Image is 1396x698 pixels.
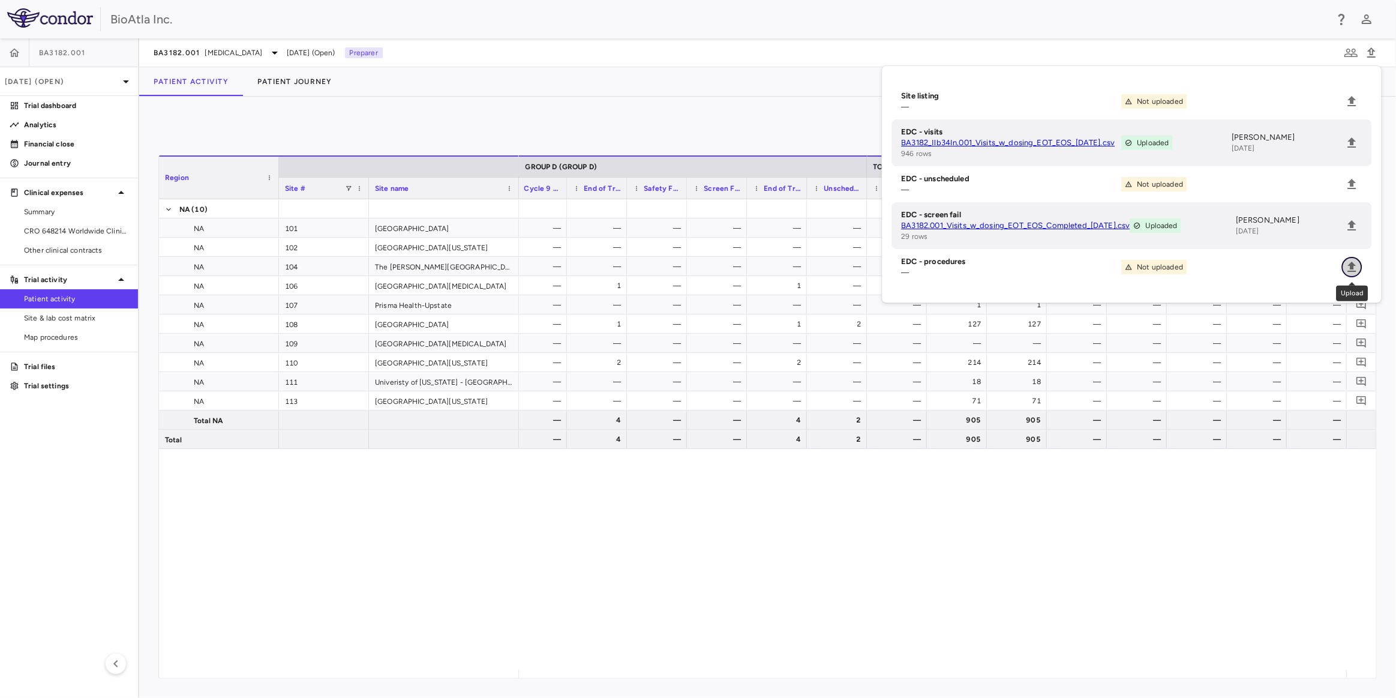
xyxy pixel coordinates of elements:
[901,91,1121,101] h6: Site listing
[698,295,741,314] div: —
[24,226,128,236] span: CRO 648214 Worldwide Clinical Trials Holdings, Inc.
[818,353,861,372] div: —
[279,218,369,237] div: 101
[1353,335,1370,351] button: Add comment
[24,139,128,149] p: Financial close
[1178,391,1221,411] div: —
[698,411,741,430] div: —
[1341,133,1362,153] span: Upload
[369,276,519,295] div: [GEOGRAPHIC_DATA][MEDICAL_DATA]
[638,353,681,372] div: —
[375,184,409,193] span: Site name
[878,238,921,257] div: —
[584,184,621,193] span: End of Treatment (End of Treatment)
[901,268,909,277] span: —
[938,295,981,314] div: 1
[24,361,128,372] p: Trial files
[279,334,369,352] div: 109
[518,276,561,295] div: —
[191,200,208,219] span: (10)
[1137,137,1169,148] span: Uploaded
[1238,353,1281,372] div: —
[818,257,861,276] div: —
[698,372,741,391] div: —
[758,334,801,353] div: —
[1353,393,1370,409] button: Add comment
[1178,430,1221,449] div: —
[758,391,801,411] div: —
[518,391,561,411] div: —
[518,238,561,257] div: —
[901,220,1130,231] a: BA3182.001_Visits_w_dosing_EOT_EOS_Completed_[DATE].csv
[638,257,681,276] div: —
[518,257,561,276] div: —
[1356,318,1367,329] svg: Add comment
[1238,430,1281,449] div: —
[818,218,861,238] div: —
[938,430,981,449] div: 905
[938,391,981,411] div: 71
[518,314,561,334] div: —
[1146,220,1178,231] span: Uploaded
[824,184,861,193] span: Unscheduled Visit (Unscheduled Visit)
[818,238,861,257] div: —
[1118,372,1161,391] div: —
[369,218,519,237] div: [GEOGRAPHIC_DATA]
[878,430,921,449] div: —
[644,184,681,193] span: Safety Follow-Up (Safety Follow-Up)
[1298,411,1341,430] div: —
[1178,353,1221,372] div: —
[194,392,204,411] span: NA
[194,354,204,373] span: NA
[1298,430,1341,449] div: —
[818,314,861,334] div: 2
[524,184,561,193] span: Cycle 9 Day 15 (Cycle 9 Day 15)
[638,314,681,334] div: —
[1058,295,1101,314] div: —
[1236,227,1259,235] span: [DATE]
[758,411,801,430] div: 4
[279,257,369,275] div: 104
[287,47,335,58] span: [DATE] (Open)
[369,295,519,314] div: Prisma Health-Upstate
[7,8,93,28] img: logo-full-SnFGN8VE.png
[698,391,741,411] div: —
[698,353,741,372] div: —
[901,173,1121,184] h6: EDC - unscheduled
[194,334,204,354] span: NA
[194,411,223,430] span: Total NA
[1058,314,1101,334] div: —
[698,334,741,353] div: —
[578,372,621,391] div: —
[1341,257,1362,277] span: Upload
[938,334,981,353] div: —
[698,238,741,257] div: —
[1341,91,1362,112] span: Upload
[165,173,189,182] span: Region
[1353,354,1370,370] button: Add comment
[1341,215,1362,236] span: Upload
[638,218,681,238] div: —
[578,430,621,449] div: 4
[698,314,741,334] div: —
[1118,295,1161,314] div: —
[998,295,1041,314] div: 1
[1118,391,1161,411] div: —
[578,411,621,430] div: 4
[578,391,621,411] div: —
[1238,391,1281,411] div: —
[1238,411,1281,430] div: —
[279,314,369,333] div: 108
[24,313,128,323] span: Site & lab cost matrix
[110,10,1326,28] div: BioAtla Inc.
[24,274,114,285] p: Trial activity
[1137,96,1183,107] span: Not uploaded
[878,411,921,430] div: —
[179,200,190,219] span: NA
[1238,314,1281,334] div: —
[758,276,801,295] div: 1
[39,48,86,58] span: BA3182.001
[758,372,801,391] div: —
[194,238,204,257] span: NA
[518,218,561,238] div: —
